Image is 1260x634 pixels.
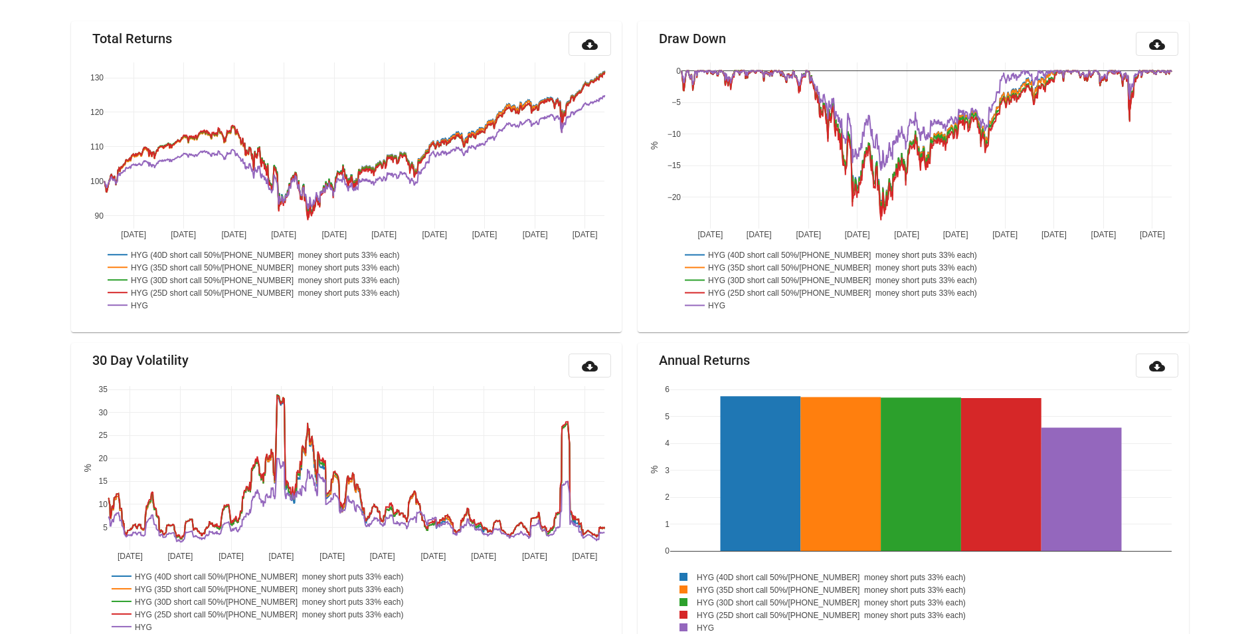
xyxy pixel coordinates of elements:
mat-icon: cloud_download [1149,358,1165,374]
mat-icon: cloud_download [1149,37,1165,53]
mat-card-title: Draw Down [659,32,726,45]
mat-card-title: 30 Day Volatility [92,354,189,367]
mat-card-title: Annual Returns [659,354,750,367]
mat-card-title: Total Returns [92,32,172,45]
mat-icon: cloud_download [582,358,598,374]
mat-icon: cloud_download [582,37,598,53]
